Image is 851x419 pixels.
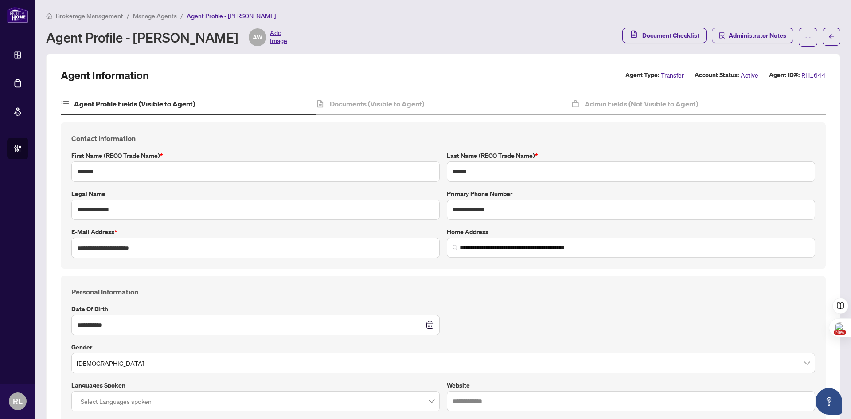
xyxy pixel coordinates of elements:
[71,151,440,161] label: First Name (RECO Trade Name)
[828,34,835,40] span: arrow-left
[180,11,183,21] li: /
[46,13,52,19] span: home
[816,388,842,415] button: Open asap
[127,11,129,21] li: /
[447,189,815,199] label: Primary Phone Number
[719,32,725,39] span: solution
[7,7,28,23] img: logo
[741,70,758,80] span: Active
[453,245,458,250] img: search_icon
[805,34,811,40] span: ellipsis
[661,70,684,80] span: Transfer
[56,12,123,20] span: Brokerage Management
[71,189,440,199] label: Legal Name
[447,380,815,390] label: Website
[642,28,699,43] span: Document Checklist
[74,98,195,109] h4: Agent Profile Fields (Visible to Agent)
[622,28,707,43] button: Document Checklist
[712,28,793,43] button: Administrator Notes
[71,133,815,144] h4: Contact Information
[447,227,815,237] label: Home Address
[13,395,23,407] span: RL
[447,151,815,161] label: Last Name (RECO Trade Name)
[133,12,177,20] span: Manage Agents
[625,70,659,80] label: Agent Type:
[61,68,149,82] h2: Agent Information
[695,70,739,80] label: Account Status:
[270,28,287,46] span: Add Image
[71,380,440,390] label: Languages spoken
[77,355,810,372] span: Male
[187,12,276,20] span: Agent Profile - [PERSON_NAME]
[769,70,800,80] label: Agent ID#:
[71,227,440,237] label: E-mail Address
[585,98,698,109] h4: Admin Fields (Not Visible to Agent)
[71,304,440,314] label: Date of Birth
[253,32,262,42] span: AW
[801,70,826,80] span: RH1644
[71,342,815,352] label: Gender
[330,98,424,109] h4: Documents (Visible to Agent)
[729,28,786,43] span: Administrator Notes
[71,286,815,297] h4: Personal Information
[46,28,287,46] div: Agent Profile - [PERSON_NAME]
